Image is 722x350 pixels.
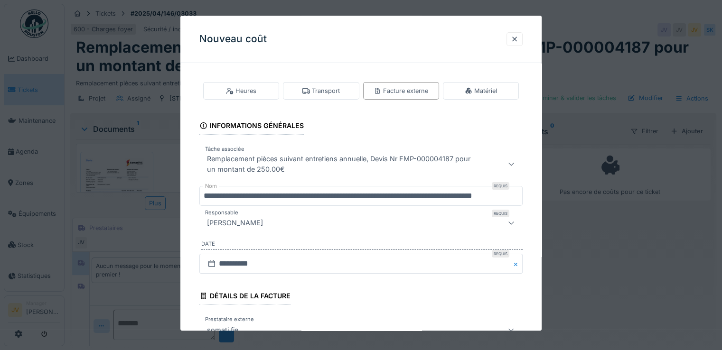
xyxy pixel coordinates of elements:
[512,254,523,274] button: Close
[203,316,256,324] label: Prestataire externe
[226,86,256,95] div: Heures
[492,250,509,258] div: Requis
[199,33,267,45] h3: Nouveau coût
[302,86,340,95] div: Transport
[492,182,509,190] div: Requis
[492,210,509,217] div: Requis
[203,324,242,336] div: somati fie
[203,217,267,229] div: [PERSON_NAME]
[374,86,428,95] div: Facture externe
[199,289,291,305] div: Détails de la facture
[203,182,219,190] label: Nom
[201,240,523,250] label: Date
[199,119,304,135] div: Informations générales
[203,209,240,217] label: Responsable
[203,146,246,154] label: Tâche associée
[203,154,479,175] div: Remplacement pièces suivant entretiens annuelle, Devis Nr FMP-000004187 pour un montant de 250.00€
[465,86,497,95] div: Matériel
